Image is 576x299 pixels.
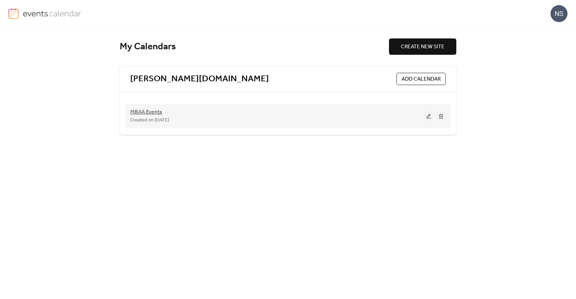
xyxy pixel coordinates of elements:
span: MBAA Events [130,108,162,116]
a: [PERSON_NAME][DOMAIN_NAME] [130,73,269,85]
img: logo-type [23,8,82,18]
button: ADD CALENDAR [396,73,446,85]
div: My Calendars [120,41,389,53]
span: Created on [DATE] [130,116,169,124]
div: NS [550,5,567,22]
a: MBAA Events [130,110,162,114]
button: CREATE NEW SITE [389,38,456,55]
img: logo [9,8,19,19]
span: CREATE NEW SITE [401,43,444,51]
span: ADD CALENDAR [402,75,441,83]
